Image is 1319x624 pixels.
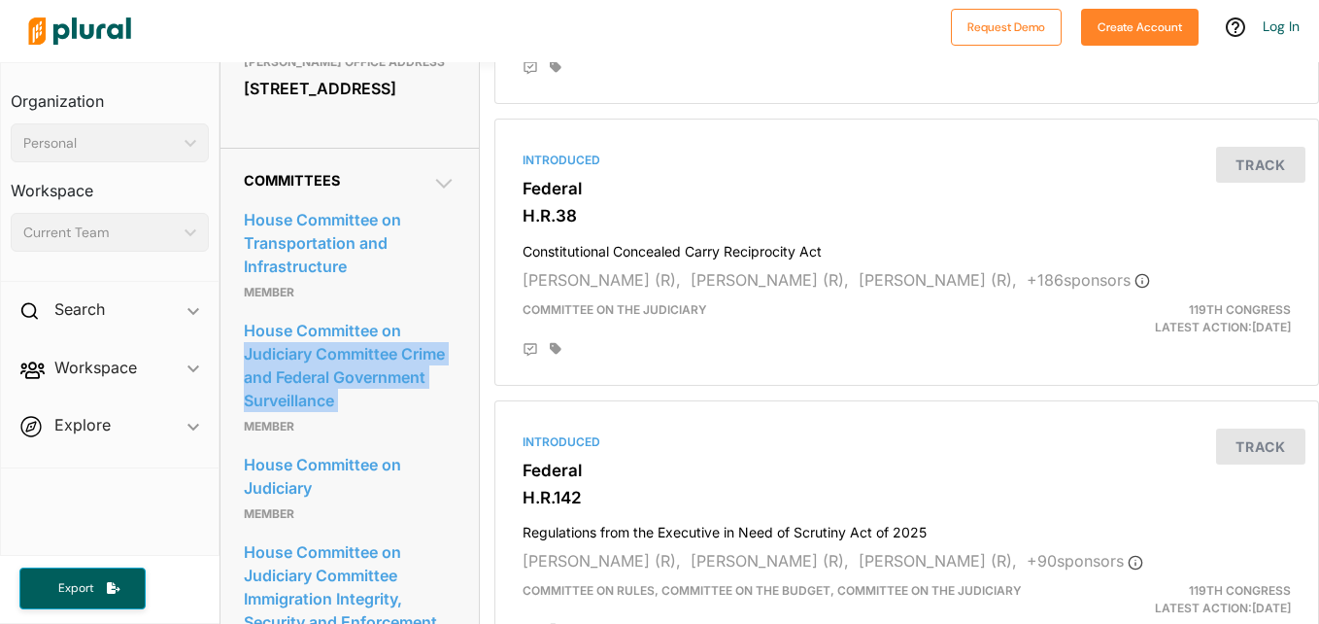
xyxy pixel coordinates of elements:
[523,488,1291,507] h3: H.R.142
[244,316,456,415] a: House Committee on Judiciary Committee Crime and Federal Government Surveillance
[523,583,1022,598] span: Committee on Rules, Committee on the Budget, Committee on the Judiciary
[523,179,1291,198] h3: Federal
[244,415,456,438] p: Member
[23,133,177,154] div: Personal
[523,152,1291,169] div: Introduced
[523,60,538,76] div: Add Position Statement
[691,270,849,290] span: [PERSON_NAME] (R),
[244,281,456,304] p: Member
[1189,302,1291,317] span: 119th Congress
[523,206,1291,225] h3: H.R.38
[1081,9,1199,46] button: Create Account
[523,342,538,358] div: Add Position Statement
[1216,429,1305,465] button: Track
[54,298,105,320] h2: Search
[550,342,561,356] div: Add tags
[244,205,456,281] a: House Committee on Transportation and Infrastructure
[244,450,456,503] a: House Committee on Judiciary
[523,433,1291,451] div: Introduced
[550,60,561,74] div: Add tags
[244,172,340,189] span: Committees
[1081,16,1199,36] a: Create Account
[523,551,681,571] span: [PERSON_NAME] (R),
[1039,582,1305,617] div: Latest Action: [DATE]
[523,461,1291,480] h3: Federal
[45,580,107,597] span: Export
[859,551,1017,571] span: [PERSON_NAME] (R),
[244,74,456,103] div: [STREET_ADDRESS]
[1263,17,1300,35] a: Log In
[1027,551,1143,571] span: + 90 sponsor s
[11,162,209,205] h3: Workspace
[523,302,707,317] span: Committee on the Judiciary
[523,270,681,290] span: [PERSON_NAME] (R),
[691,551,849,571] span: [PERSON_NAME] (R),
[951,9,1062,46] button: Request Demo
[23,223,177,243] div: Current Team
[1027,270,1150,290] span: + 186 sponsor s
[859,270,1017,290] span: [PERSON_NAME] (R),
[951,16,1062,36] a: Request Demo
[1189,583,1291,598] span: 119th Congress
[1216,147,1305,183] button: Track
[19,568,146,609] button: Export
[11,73,209,116] h3: Organization
[523,234,1291,260] h4: Constitutional Concealed Carry Reciprocity Act
[244,503,456,526] p: Member
[1039,301,1305,336] div: Latest Action: [DATE]
[523,515,1291,541] h4: Regulations from the Executive in Need of Scrutiny Act of 2025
